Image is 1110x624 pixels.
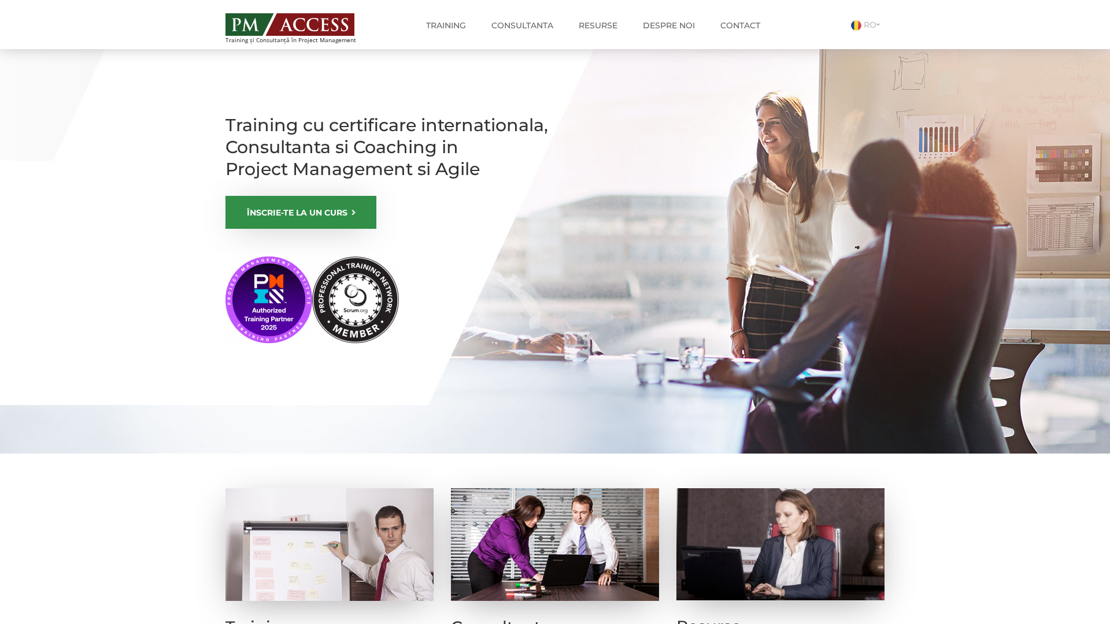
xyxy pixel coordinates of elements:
[225,13,354,36] img: PM ACCESS - Echipa traineri si consultanti certificati PMP: Narciss Popescu, Mihai Olaru, Monica ...
[225,196,376,229] a: ÎNSCRIE-TE LA UN CURS
[634,14,704,37] a: Despre noi
[570,14,626,37] a: Resurse
[225,10,378,43] a: Training și Consultanță în Project Management
[225,37,378,43] span: Training și Consultanță în Project Management
[851,20,861,31] img: Romana
[676,488,885,600] img: Resurse
[225,114,549,180] h1: Training cu certificare internationala, Consultanta si Coaching in Project Management si Agile
[417,14,475,37] a: Training
[483,14,562,37] a: Consultanta
[225,488,434,601] img: Training
[451,488,659,601] img: Consultanta
[851,20,885,30] a: RO
[712,14,769,37] a: Contact
[225,257,399,343] img: PMI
